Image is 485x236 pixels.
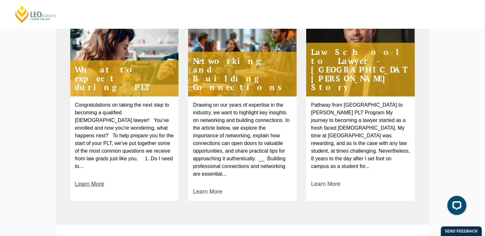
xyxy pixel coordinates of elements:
h4: Networking and Building Connections [188,52,297,96]
p: Pathway from [GEOGRAPHIC_DATA] to [PERSON_NAME] PLT Program My journey to becoming a lawyer start... [311,101,410,170]
h4: Law School to Lawyer - [GEOGRAPHIC_DATA], [PERSON_NAME] Story [306,43,415,96]
p: Drawing on our years of expertise in the industry, we want to highlight key insights on networkin... [193,101,292,178]
p: Congratulations on taking the next step to becoming a qualified [DEMOGRAPHIC_DATA] lawyer! You’ve... [75,101,174,170]
h4: What to expect during PLT [70,60,179,96]
a: Learn More [311,180,340,188]
a: Learn More [75,180,104,188]
a: [PERSON_NAME] Centre for Law [14,5,57,23]
a: Learn More [193,187,222,196]
iframe: LiveChat chat widget [442,193,469,220]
